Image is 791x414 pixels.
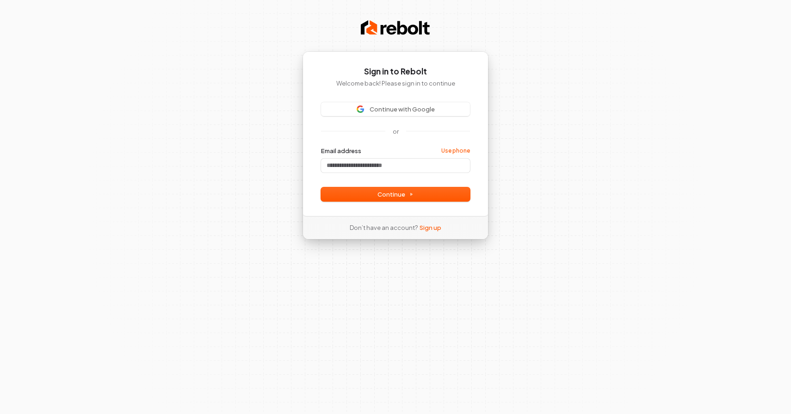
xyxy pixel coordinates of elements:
[377,190,414,198] span: Continue
[393,127,399,136] p: or
[321,187,470,201] button: Continue
[321,147,361,155] label: Email address
[441,147,470,154] a: Use phone
[361,19,430,37] img: Rebolt Logo
[350,223,418,232] span: Don’t have an account?
[321,102,470,116] button: Sign in with GoogleContinue with Google
[370,105,435,113] span: Continue with Google
[420,223,441,232] a: Sign up
[321,66,470,77] h1: Sign in to Rebolt
[357,105,364,113] img: Sign in with Google
[321,79,470,87] p: Welcome back! Please sign in to continue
